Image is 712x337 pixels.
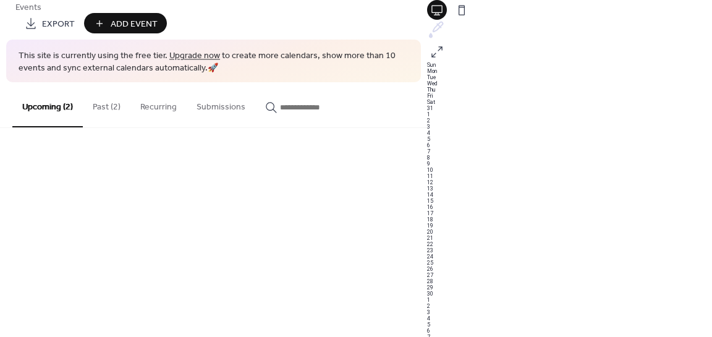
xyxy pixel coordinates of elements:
[84,13,167,33] button: Add Event
[427,62,712,68] div: Sun
[427,229,712,235] div: 20
[427,260,712,266] div: 25
[187,82,255,126] button: Submissions
[427,99,712,105] div: Sat
[427,124,712,130] div: 3
[427,161,712,167] div: 9
[427,117,712,124] div: 2
[427,130,712,136] div: 4
[427,235,712,241] div: 21
[427,186,712,192] div: 13
[427,241,712,247] div: 22
[427,136,712,142] div: 5
[427,309,712,315] div: 3
[427,192,712,198] div: 14
[130,82,187,126] button: Recurring
[427,322,712,328] div: 5
[83,82,130,126] button: Past (2)
[19,50,409,74] span: This site is currently using the free tier. to create more calendars, show more than 10 events an...
[427,179,712,186] div: 12
[427,68,712,74] div: Mon
[427,328,712,334] div: 6
[427,254,712,260] div: 24
[427,315,712,322] div: 4
[427,142,712,148] div: 6
[427,272,712,278] div: 27
[427,291,712,297] div: 30
[111,18,158,31] span: Add Event
[427,210,712,216] div: 17
[427,87,712,93] div: Thu
[427,155,712,161] div: 8
[427,223,712,229] div: 19
[427,303,712,309] div: 2
[427,278,712,284] div: 28
[427,74,712,80] div: Tue
[427,173,712,179] div: 11
[169,48,220,64] a: Upgrade now
[12,82,83,127] button: Upcoming (2)
[15,13,84,33] a: Export
[427,266,712,272] div: 26
[42,18,75,31] span: Export
[427,80,712,87] div: Wed
[427,167,712,173] div: 10
[427,297,712,303] div: 1
[427,284,712,291] div: 29
[427,111,712,117] div: 1
[427,216,712,223] div: 18
[427,247,712,254] div: 23
[427,93,712,99] div: Fri
[427,204,712,210] div: 16
[84,25,167,31] a: Add Event
[427,105,712,111] div: 31
[427,148,712,155] div: 7
[427,198,712,204] div: 15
